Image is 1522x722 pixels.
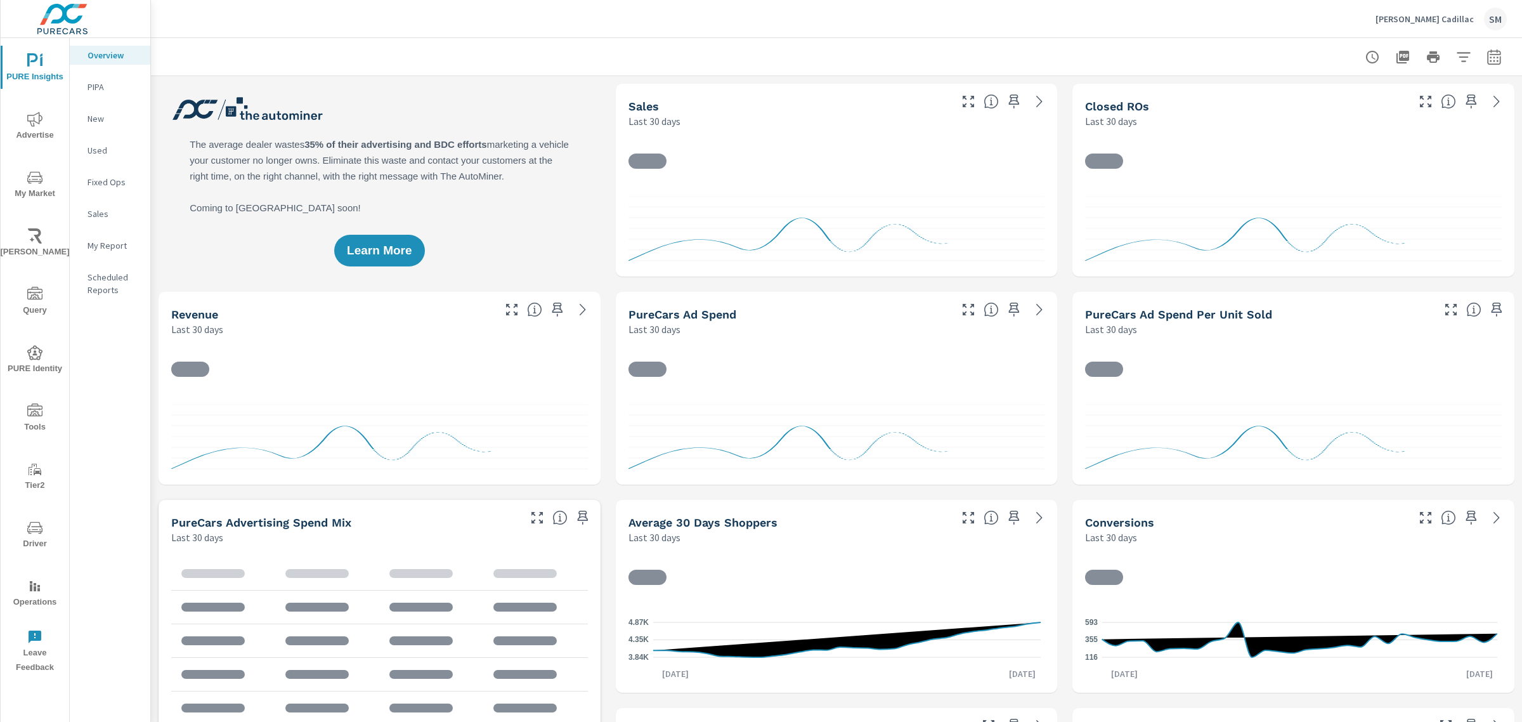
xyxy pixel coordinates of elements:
[628,308,736,321] h5: PureCars Ad Spend
[1085,635,1098,644] text: 355
[4,345,65,376] span: PURE Identity
[4,629,65,675] span: Leave Feedback
[88,271,140,296] p: Scheduled Reports
[171,516,351,529] h5: PureCars Advertising Spend Mix
[70,77,150,96] div: PIPA
[1000,667,1044,680] p: [DATE]
[171,322,223,337] p: Last 30 days
[1415,508,1436,528] button: Make Fullscreen
[628,636,649,645] text: 4.35K
[573,299,593,320] a: See more details in report
[88,81,140,93] p: PIPA
[1457,667,1502,680] p: [DATE]
[70,268,150,299] div: Scheduled Reports
[1486,508,1507,528] a: See more details in report
[4,228,65,259] span: [PERSON_NAME]
[1376,13,1474,25] p: [PERSON_NAME] Cadillac
[1466,302,1481,317] span: Average cost of advertising per each vehicle sold at the dealer over the selected date range. The...
[1441,94,1456,109] span: Number of Repair Orders Closed by the selected dealership group over the selected time range. [So...
[4,520,65,551] span: Driver
[1004,91,1024,112] span: Save this to your personalized report
[88,112,140,125] p: New
[70,236,150,255] div: My Report
[1004,299,1024,320] span: Save this to your personalized report
[70,46,150,65] div: Overview
[70,109,150,128] div: New
[1441,299,1461,320] button: Make Fullscreen
[4,462,65,493] span: Tier2
[1102,667,1147,680] p: [DATE]
[1461,508,1481,528] span: Save this to your personalized report
[70,204,150,223] div: Sales
[4,404,65,435] span: Tools
[1484,8,1507,30] div: SM
[573,508,593,528] span: Save this to your personalized report
[628,114,680,129] p: Last 30 days
[1004,508,1024,528] span: Save this to your personalized report
[1029,299,1050,320] a: See more details in report
[1085,618,1098,627] text: 593
[628,530,680,545] p: Last 30 days
[4,53,65,84] span: PURE Insights
[653,667,698,680] p: [DATE]
[958,508,979,528] button: Make Fullscreen
[1441,510,1456,525] span: The number of dealer-specified goals completed by a visitor. [Source: This data is provided by th...
[1486,91,1507,112] a: See more details in report
[527,508,547,528] button: Make Fullscreen
[1029,91,1050,112] a: See more details in report
[70,141,150,160] div: Used
[552,510,568,525] span: This table looks at how you compare to the amount of budget you spend per channel as opposed to y...
[628,516,777,529] h5: Average 30 Days Shoppers
[1481,44,1507,70] button: Select Date Range
[984,510,999,525] span: A rolling 30 day total of daily Shoppers on the dealership website, averaged over the selected da...
[1461,91,1481,112] span: Save this to your personalized report
[984,302,999,317] span: Total cost of media for all PureCars channels for the selected dealership group over the selected...
[1085,530,1137,545] p: Last 30 days
[547,299,568,320] span: Save this to your personalized report
[1085,308,1272,321] h5: PureCars Ad Spend Per Unit Sold
[88,176,140,188] p: Fixed Ops
[628,322,680,337] p: Last 30 days
[70,173,150,192] div: Fixed Ops
[4,112,65,143] span: Advertise
[1085,114,1137,129] p: Last 30 days
[1029,508,1050,528] a: See more details in report
[628,100,659,113] h5: Sales
[4,579,65,610] span: Operations
[1085,100,1149,113] h5: Closed ROs
[4,170,65,201] span: My Market
[1390,44,1415,70] button: "Export Report to PDF"
[1421,44,1446,70] button: Print Report
[1085,516,1154,529] h5: Conversions
[88,239,140,252] p: My Report
[958,299,979,320] button: Make Fullscreen
[171,530,223,545] p: Last 30 days
[1,38,69,680] div: nav menu
[527,302,542,317] span: Total sales revenue over the selected date range. [Source: This data is sourced from the dealer’s...
[984,94,999,109] span: Number of vehicles sold by the dealership over the selected date range. [Source: This data is sou...
[958,91,979,112] button: Make Fullscreen
[628,618,649,627] text: 4.87K
[1085,322,1137,337] p: Last 30 days
[502,299,522,320] button: Make Fullscreen
[88,207,140,220] p: Sales
[347,245,412,256] span: Learn More
[88,144,140,157] p: Used
[171,308,218,321] h5: Revenue
[1085,653,1098,662] text: 116
[1415,91,1436,112] button: Make Fullscreen
[88,49,140,62] p: Overview
[1486,299,1507,320] span: Save this to your personalized report
[334,235,424,266] button: Learn More
[1451,44,1476,70] button: Apply Filters
[4,287,65,318] span: Query
[628,653,649,662] text: 3.84K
